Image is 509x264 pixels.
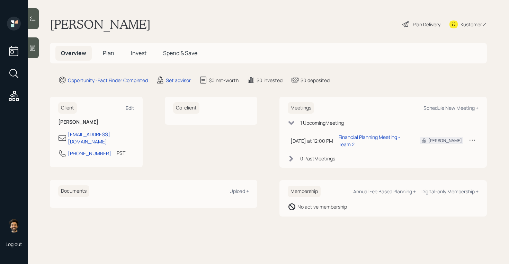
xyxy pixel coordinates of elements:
[68,131,134,145] div: [EMAIL_ADDRESS][DOMAIN_NAME]
[58,119,134,125] h6: [PERSON_NAME]
[58,185,89,197] h6: Documents
[68,77,148,84] div: Opportunity · Fact Finder Completed
[163,49,197,57] span: Spend & Save
[353,188,416,195] div: Annual Fee Based Planning +
[131,49,146,57] span: Invest
[230,188,249,194] div: Upload +
[428,138,462,144] div: [PERSON_NAME]
[209,77,239,84] div: $0 net-worth
[7,219,21,232] img: eric-schwartz-headshot.png
[413,21,440,28] div: Plan Delivery
[50,17,151,32] h1: [PERSON_NAME]
[301,77,330,84] div: $0 deposited
[288,102,314,114] h6: Meetings
[423,105,479,111] div: Schedule New Meeting +
[166,77,191,84] div: Set advisor
[58,102,77,114] h6: Client
[291,137,333,144] div: [DATE] at 12:00 PM
[297,203,347,210] div: No active membership
[103,49,114,57] span: Plan
[173,102,199,114] h6: Co-client
[461,21,482,28] div: Kustomer
[339,133,409,148] div: Financial Planning Meeting - Team 2
[68,150,111,157] div: [PHONE_NUMBER]
[257,77,283,84] div: $0 invested
[117,149,125,157] div: PST
[300,119,344,126] div: 1 Upcoming Meeting
[300,155,335,162] div: 0 Past Meeting s
[421,188,479,195] div: Digital-only Membership +
[288,186,321,197] h6: Membership
[61,49,86,57] span: Overview
[6,241,22,247] div: Log out
[126,105,134,111] div: Edit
